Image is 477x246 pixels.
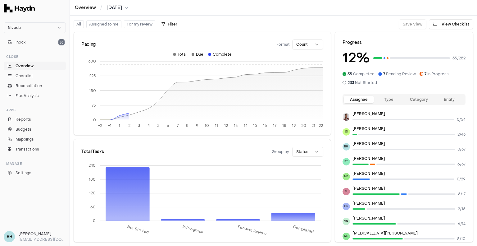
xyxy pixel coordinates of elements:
[93,118,96,123] tspan: 0
[208,52,232,57] div: Complete
[244,123,248,128] tspan: 14
[19,231,66,237] h3: [PERSON_NAME]
[89,88,96,93] tspan: 150
[458,221,466,226] span: 6 / 14
[168,22,177,27] span: Filter
[4,105,66,115] div: Apps
[4,115,66,124] a: Reports
[86,20,121,28] button: Assigned to me
[457,236,466,241] span: 5 / 10
[167,123,169,128] tspan: 6
[16,93,39,99] span: Flux Analysis
[343,113,350,121] img: JP Smit
[273,123,276,128] tspan: 17
[89,191,96,196] tspan: 120
[4,52,66,62] div: Close
[157,123,160,128] tspan: 5
[186,123,189,128] tspan: 8
[182,224,204,234] tspan: In Progress
[425,72,449,77] span: In Progress
[458,192,466,197] span: 8 / 17
[293,224,315,234] tspan: Completed
[343,143,350,151] span: BH
[301,123,306,128] tspan: 20
[16,170,31,176] span: Settings
[352,111,466,116] p: [PERSON_NAME]
[457,162,466,167] span: 6 / 37
[98,123,102,128] tspan: -2
[74,20,84,28] button: All
[457,117,466,122] span: 0 / 54
[158,19,181,29] button: Filter
[352,216,466,221] p: [PERSON_NAME]
[348,72,375,77] span: Completed
[4,38,66,47] button: Inbox53
[4,4,35,12] img: Haydn Logo
[352,141,466,146] p: [PERSON_NAME]
[383,72,385,77] span: 7
[374,96,404,103] button: Type
[4,72,66,80] a: Checklist
[4,62,66,70] a: Overview
[352,156,466,161] p: [PERSON_NAME]
[16,117,31,122] span: Reports
[75,5,96,11] a: Overview
[276,42,290,47] span: Format
[457,177,466,182] span: 0 / 29
[343,48,370,68] h3: 12 %
[344,96,374,103] button: Assignee
[107,5,122,11] span: [DATE]
[173,52,187,57] div: Total
[4,22,66,33] button: Nivoda
[215,123,218,128] tspan: 11
[107,5,128,11] button: [DATE]
[348,80,354,85] span: 233
[99,4,103,11] span: /
[263,123,267,128] tspan: 16
[205,123,209,128] tspan: 10
[81,41,96,48] div: Pacing
[91,205,96,210] tspan: 60
[16,83,42,89] span: Reconciliation
[352,186,466,191] p: [PERSON_NAME]
[4,81,66,90] a: Reconciliation
[89,73,96,78] tspan: 225
[148,123,150,128] tspan: 4
[434,96,464,103] button: Entity
[75,5,128,11] nav: breadcrumb
[319,123,323,128] tspan: 22
[343,233,350,240] span: NS
[343,173,350,180] span: NK
[89,177,96,182] tspan: 180
[343,188,350,195] span: AF
[19,237,66,242] p: [EMAIL_ADDRESS][DOMAIN_NAME]
[4,169,66,177] a: Settings
[16,73,33,79] span: Checklist
[124,20,155,28] button: For my review
[4,135,66,144] a: Mappings
[16,39,25,45] span: Inbox
[311,123,315,128] tspan: 21
[224,123,228,128] tspan: 12
[16,137,34,142] span: Mappings
[282,123,286,128] tspan: 18
[348,80,377,85] span: Not Started
[452,56,466,61] span: 35 / 282
[348,72,352,77] span: 35
[352,171,466,176] p: [PERSON_NAME]
[81,149,104,155] div: Total Tasks
[138,123,140,128] tspan: 3
[272,149,290,154] span: Group by:
[127,224,149,235] tspan: Not Started
[343,218,350,225] span: VN
[177,123,179,128] tspan: 7
[429,19,473,29] button: View Checklist
[404,96,434,103] button: Category
[119,123,120,128] tspan: 1
[4,91,66,100] a: Flux Analysis
[352,201,466,206] p: [PERSON_NAME]
[89,163,96,168] tspan: 240
[4,159,66,169] div: Manage
[234,123,238,128] tspan: 13
[343,203,350,210] span: DP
